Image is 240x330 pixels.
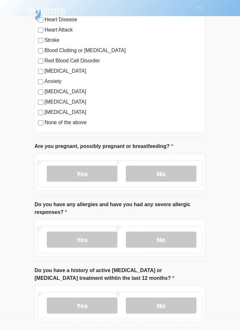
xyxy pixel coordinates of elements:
label: [MEDICAL_DATA] [45,88,202,96]
label: No [126,232,196,248]
label: Are you pregnant, possibly pregnant or breastfeeding? [35,143,173,151]
label: Heart Attack [45,26,202,34]
input: [MEDICAL_DATA] [38,100,43,105]
label: Yes [47,232,117,248]
input: Stroke [38,38,43,43]
input: Blood Clotting or [MEDICAL_DATA] [38,49,43,54]
label: [MEDICAL_DATA] [45,98,202,106]
input: Anxiety [38,79,43,85]
label: Anxiety [45,78,202,86]
label: None of the above [45,119,202,127]
input: None of the above [38,121,43,126]
label: Do you have any allergies and have you had any severe allergic responses? [35,201,205,216]
label: No [126,166,196,182]
input: [MEDICAL_DATA] [38,90,43,95]
label: Blood Clotting or [MEDICAL_DATA] [45,47,202,55]
img: Hydrate IV Bar - Chandler Logo [28,5,67,21]
label: Yes [47,298,117,314]
input: [MEDICAL_DATA] [38,110,43,115]
label: Stroke [45,37,202,44]
input: [MEDICAL_DATA] [38,69,43,74]
label: [MEDICAL_DATA] [45,68,202,75]
label: Do you have a history of active [MEDICAL_DATA] or [MEDICAL_DATA] treatment withtin the last 12 mo... [35,267,205,282]
input: Heart Attack [38,28,43,33]
label: Yes [47,166,117,182]
input: Red Blood Cell Disorder [38,59,43,64]
label: Red Blood Cell Disorder [45,57,202,65]
label: No [126,298,196,314]
label: [MEDICAL_DATA] [45,109,202,116]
